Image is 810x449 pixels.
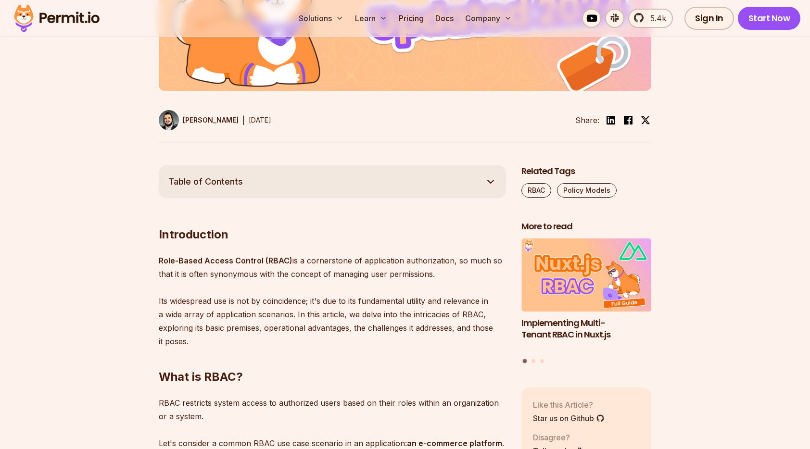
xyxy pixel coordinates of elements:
[249,116,271,124] time: [DATE]
[521,317,651,341] h3: Implementing Multi-Tenant RBAC in Nuxt.js
[521,165,651,177] h2: Related Tags
[628,9,673,28] a: 5.4k
[622,114,634,126] img: facebook
[521,238,651,353] li: 1 of 3
[557,183,617,198] a: Policy Models
[523,359,527,363] button: Go to slide 1
[521,238,651,312] img: Implementing Multi-Tenant RBAC in Nuxt.js
[533,412,605,424] a: Star us on Github
[738,7,801,30] a: Start Now
[533,399,605,411] p: Like this Article?
[540,359,544,363] button: Go to slide 3
[159,110,239,130] a: [PERSON_NAME]
[645,12,666,24] span: 5.4k
[521,238,651,364] div: Posts
[605,114,617,126] img: linkedin
[10,2,104,35] img: Permit logo
[461,9,516,28] button: Company
[351,9,391,28] button: Learn
[168,175,243,188] span: Table of Contents
[159,256,292,265] strong: Role-Based Access Control (RBAC)
[521,183,551,198] a: RBAC
[159,165,506,198] button: Table of Contents
[159,370,243,384] strong: What is RBAC?
[159,254,506,348] p: is a cornerstone of application authorization, so much so that it is often synonymous with the co...
[533,432,584,443] p: Disagree?
[641,115,650,125] img: twitter
[242,114,245,126] div: |
[159,227,228,241] strong: Introduction
[431,9,457,28] a: Docs
[295,9,347,28] button: Solutions
[575,114,599,126] li: Share:
[183,115,239,125] p: [PERSON_NAME]
[684,7,734,30] a: Sign In
[521,221,651,233] h2: More to read
[407,438,502,448] strong: an e-commerce platform
[159,110,179,130] img: Gabriel L. Manor
[521,238,651,353] a: Implementing Multi-Tenant RBAC in Nuxt.jsImplementing Multi-Tenant RBAC in Nuxt.js
[532,359,535,363] button: Go to slide 2
[395,9,428,28] a: Pricing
